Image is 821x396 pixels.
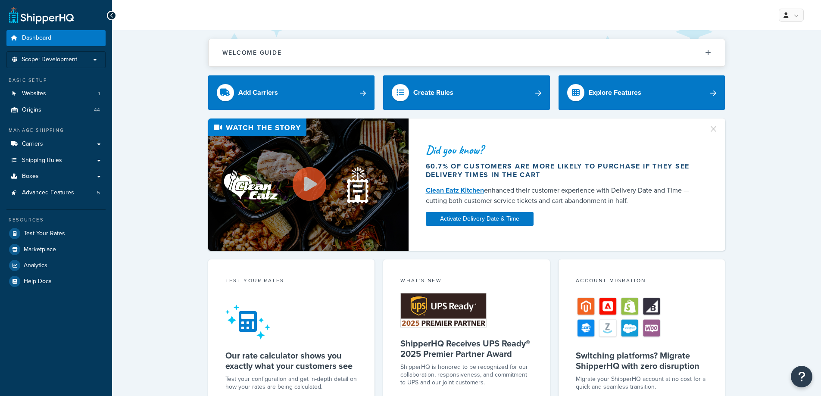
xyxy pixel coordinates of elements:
div: Test your configuration and get in-depth detail on how your rates are being calculated. [225,375,358,391]
img: Video thumbnail [208,118,409,251]
span: Test Your Rates [24,230,65,237]
div: Resources [6,216,106,224]
span: Scope: Development [22,56,77,63]
button: Welcome Guide [209,39,725,66]
div: Explore Features [589,87,641,99]
span: Advanced Features [22,189,74,196]
div: Migrate your ShipperHQ account at no cost for a quick and seamless transition. [576,375,708,391]
div: What's New [400,277,533,287]
span: Marketplace [24,246,56,253]
h2: Welcome Guide [222,50,282,56]
span: Boxes [22,173,39,180]
a: Boxes [6,168,106,184]
a: Carriers [6,136,106,152]
div: 60.7% of customers are more likely to purchase if they see delivery times in the cart [426,162,698,179]
h5: Switching platforms? Migrate ShipperHQ with zero disruption [576,350,708,371]
span: Websites [22,90,46,97]
div: Manage Shipping [6,127,106,134]
span: 44 [94,106,100,114]
span: 1 [98,90,100,97]
span: Dashboard [22,34,51,42]
div: Test your rates [225,277,358,287]
a: Explore Features [559,75,725,110]
a: Add Carriers [208,75,375,110]
div: Account Migration [576,277,708,287]
div: Add Carriers [238,87,278,99]
a: Advanced Features5 [6,185,106,201]
span: Analytics [24,262,47,269]
div: Did you know? [426,144,698,156]
span: Shipping Rules [22,157,62,164]
a: Dashboard [6,30,106,46]
li: Origins [6,102,106,118]
a: Activate Delivery Date & Time [426,212,534,226]
span: Origins [22,106,41,114]
li: Advanced Features [6,185,106,201]
li: Websites [6,86,106,102]
a: Clean Eatz Kitchen [426,185,484,195]
h5: ShipperHQ Receives UPS Ready® 2025 Premier Partner Award [400,338,533,359]
a: Marketplace [6,242,106,257]
button: Open Resource Center [791,366,812,387]
a: Help Docs [6,274,106,289]
div: enhanced their customer experience with Delivery Date and Time — cutting both customer service ti... [426,185,698,206]
div: Create Rules [413,87,453,99]
a: Test Your Rates [6,226,106,241]
a: Websites1 [6,86,106,102]
a: Analytics [6,258,106,273]
p: ShipperHQ is honored to be recognized for our collaboration, responsiveness, and commitment to UP... [400,363,533,387]
a: Create Rules [383,75,550,110]
span: Help Docs [24,278,52,285]
div: Basic Setup [6,77,106,84]
a: Origins44 [6,102,106,118]
span: 5 [97,189,100,196]
h5: Our rate calculator shows you exactly what your customers see [225,350,358,371]
a: Shipping Rules [6,153,106,168]
span: Carriers [22,140,43,148]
